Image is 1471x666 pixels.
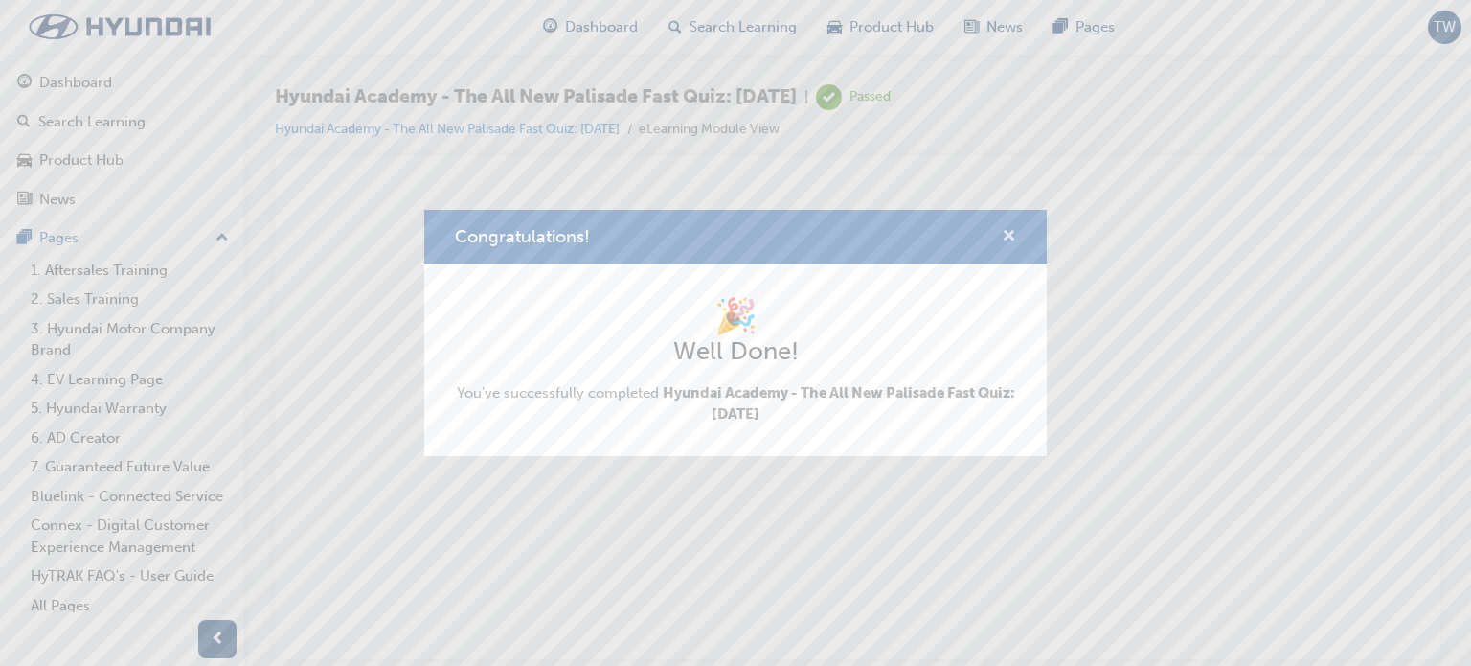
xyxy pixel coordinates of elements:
[1002,229,1016,246] span: cross-icon
[455,295,1016,337] h1: 🎉
[455,382,1016,425] span: You've successfully completed
[455,226,590,247] span: Congratulations!
[1002,225,1016,249] button: cross-icon
[424,210,1047,456] div: Congratulations!
[455,336,1016,367] h2: Well Done!
[8,15,1127,102] p: The content has ended. You may close this window.
[663,384,1015,424] span: Hyundai Academy - The All New Palisade Fast Quiz: [DATE]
